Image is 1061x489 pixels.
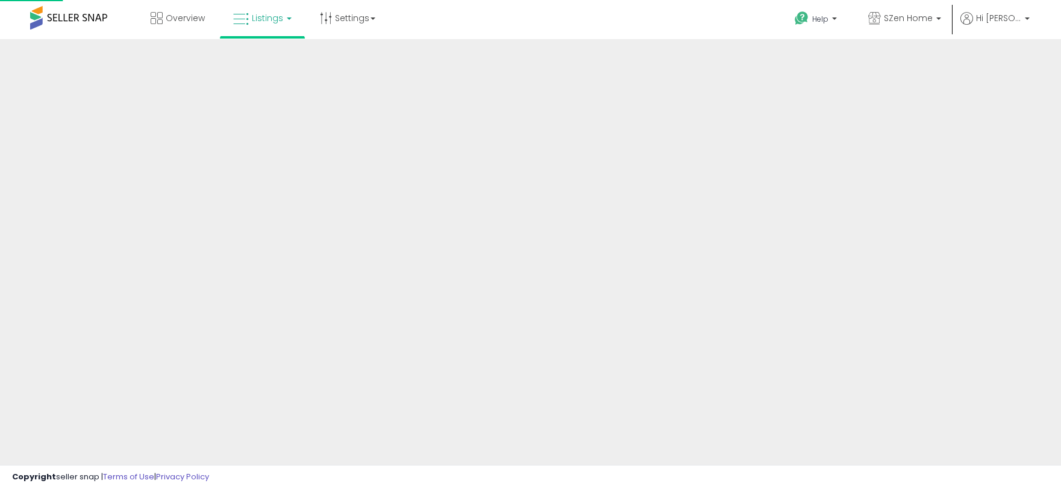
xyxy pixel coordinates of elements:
div: seller snap | | [12,472,209,483]
a: Hi [PERSON_NAME] [960,12,1030,39]
a: Privacy Policy [156,471,209,482]
span: Hi [PERSON_NAME] [976,12,1021,24]
strong: Copyright [12,471,56,482]
span: Listings [252,12,283,24]
span: Overview [166,12,205,24]
a: Terms of Use [103,471,154,482]
i: Get Help [794,11,809,26]
span: SZen Home [884,12,933,24]
span: Help [812,14,828,24]
a: Help [785,2,849,39]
